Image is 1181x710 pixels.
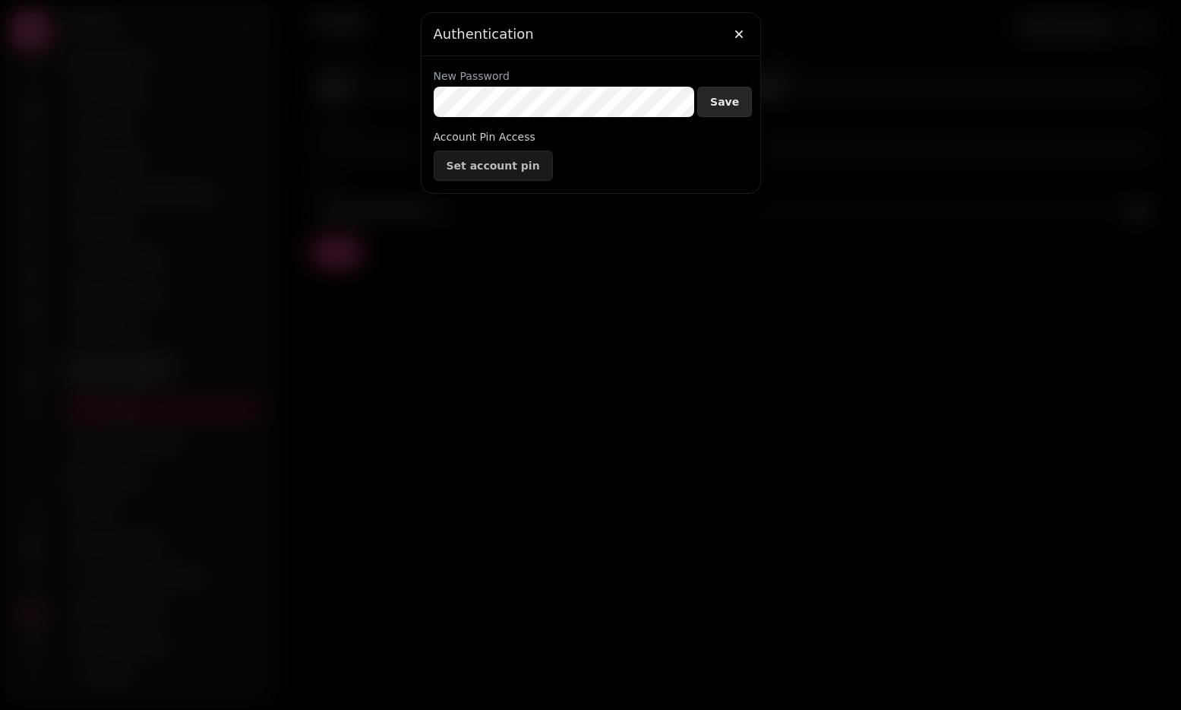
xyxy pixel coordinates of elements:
[434,151,553,181] button: Set account pin
[434,129,748,144] p: Account Pin Access
[697,87,752,117] button: Save
[447,160,540,171] span: Set account pin
[434,25,748,43] h3: Authentication
[434,68,695,84] label: New Password
[710,97,739,107] span: Save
